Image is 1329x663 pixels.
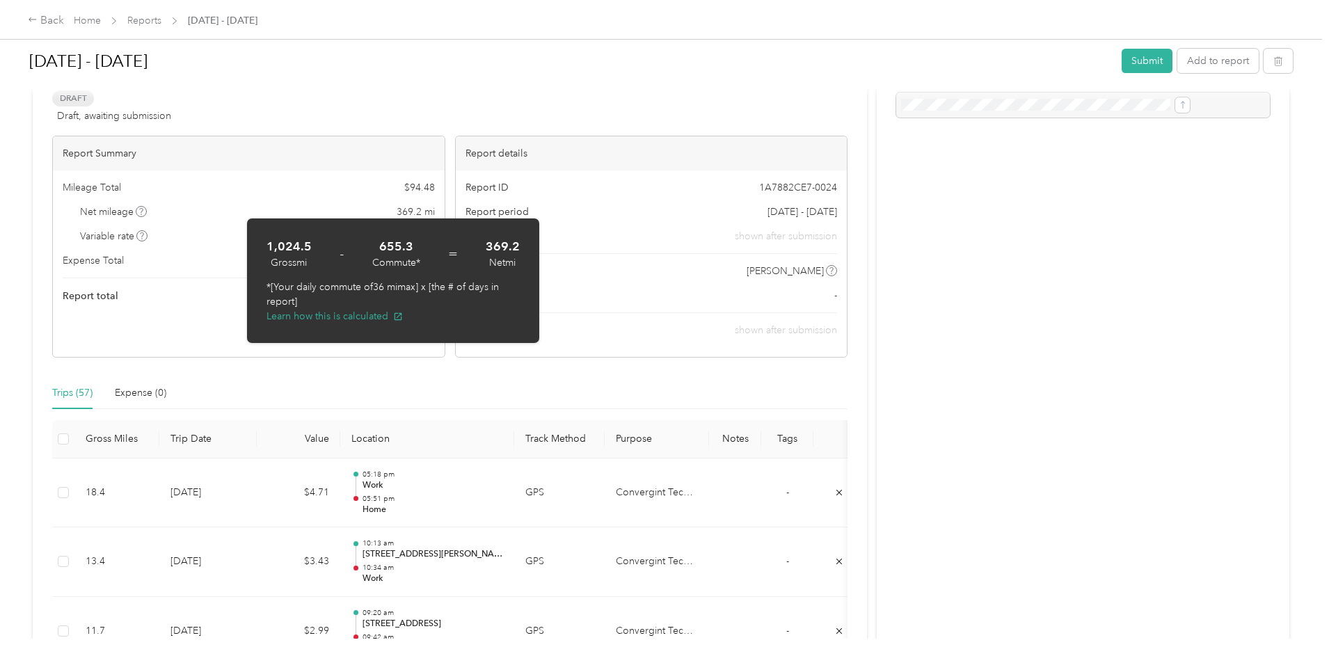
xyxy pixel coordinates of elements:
[514,458,605,528] td: GPS
[363,494,503,504] p: 05:51 pm
[266,280,520,309] p: *[Your daily commute of 36 mi max] x [the # of days in report]
[709,420,761,458] th: Notes
[514,420,605,458] th: Track Method
[363,548,503,561] p: [STREET_ADDRESS][PERSON_NAME]
[74,527,159,597] td: 13.4
[257,420,340,458] th: Value
[786,625,789,637] span: -
[63,180,121,195] span: Mileage Total
[363,608,503,618] p: 09:20 am
[372,255,420,270] div: Commute*
[63,253,124,268] span: Expense Total
[159,527,257,597] td: [DATE]
[448,244,458,264] span: =
[363,618,503,630] p: [STREET_ADDRESS]
[363,563,503,573] p: 10:34 am
[80,229,148,243] span: Variable rate
[127,15,161,26] a: Reports
[363,573,503,585] p: Work
[404,180,435,195] span: $ 94.48
[159,458,257,528] td: [DATE]
[456,136,847,170] div: Report details
[465,205,529,219] span: Report period
[1177,49,1259,73] button: Add to report
[379,238,413,255] strong: 655.3
[28,13,64,29] div: Back
[257,458,340,528] td: $4.71
[74,458,159,528] td: 18.4
[363,538,503,548] p: 10:13 am
[53,136,445,170] div: Report Summary
[1122,49,1172,73] button: Submit
[767,205,837,219] span: [DATE] - [DATE]
[74,420,159,458] th: Gross Miles
[188,13,257,28] span: [DATE] - [DATE]
[735,229,837,243] span: shown after submission
[514,527,605,597] td: GPS
[74,15,101,26] a: Home
[786,555,789,567] span: -
[605,420,709,458] th: Purpose
[29,45,1112,78] h1: Sep 1 - 30, 2025
[489,255,516,270] div: Net mi
[363,479,503,492] p: Work
[397,205,435,219] span: 369.2 mi
[1251,585,1329,663] iframe: Everlance-gr Chat Button Frame
[735,324,837,336] span: shown after submission
[363,632,503,642] p: 09:42 am
[271,255,307,270] div: Gross mi
[605,458,709,528] td: Convergint Technologies
[52,385,93,401] div: Trips (57)
[486,238,520,255] strong: 369.2
[266,309,403,323] button: Learn how this is calculated
[761,420,813,458] th: Tags
[465,180,509,195] span: Report ID
[63,289,118,303] span: Report total
[159,420,257,458] th: Trip Date
[786,486,789,498] span: -
[605,527,709,597] td: Convergint Technologies
[363,504,503,516] p: Home
[747,264,824,278] span: [PERSON_NAME]
[115,385,166,401] div: Expense (0)
[363,470,503,479] p: 05:18 pm
[57,109,171,123] span: Draft, awaiting submission
[834,288,837,303] span: -
[340,244,344,264] span: -
[340,420,514,458] th: Location
[80,205,148,219] span: Net mileage
[759,180,837,195] span: 1A7882CE7-0024
[257,527,340,597] td: $3.43
[266,238,312,255] strong: 1,024.5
